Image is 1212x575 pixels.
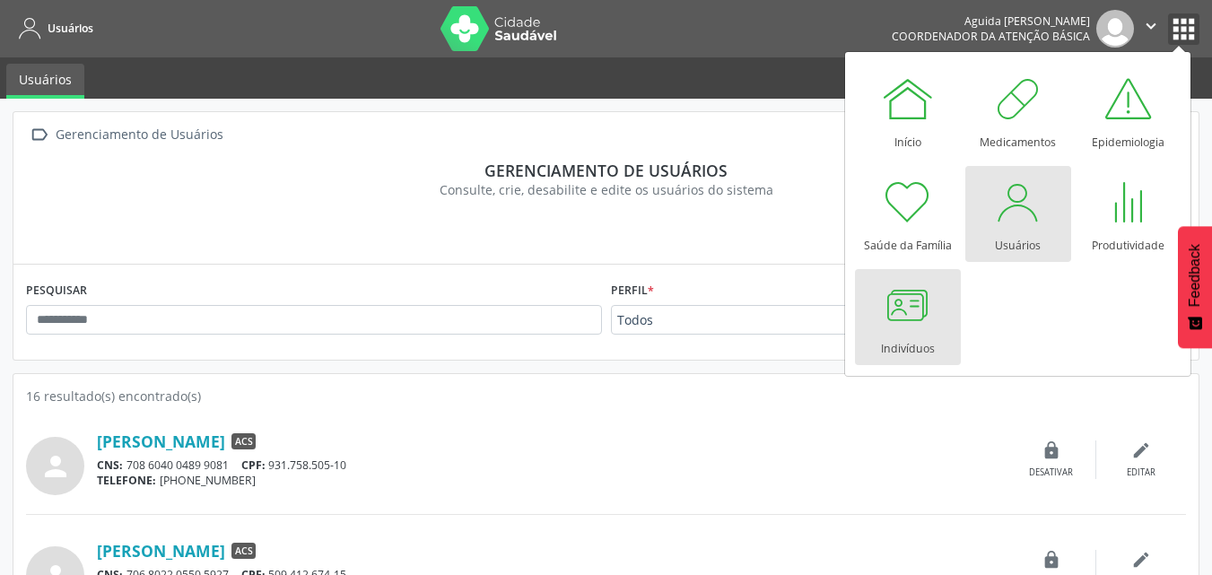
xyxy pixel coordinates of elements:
[39,161,1173,180] div: Gerenciamento de usuários
[26,277,87,305] label: PESQUISAR
[1168,13,1199,45] button: apps
[39,450,72,483] i: person
[97,457,123,473] span: CNS:
[97,473,156,488] span: TELEFONE:
[97,541,225,561] a: [PERSON_NAME]
[617,311,858,329] span: Todos
[26,387,1186,405] div: 16 resultado(s) encontrado(s)
[855,166,961,262] a: Saúde da Família
[13,13,93,43] a: Usuários
[855,269,961,365] a: Indivíduos
[611,277,654,305] label: Perfil
[1076,63,1181,159] a: Epidemiologia
[52,122,226,148] div: Gerenciamento de Usuários
[1127,466,1155,479] div: Editar
[892,29,1090,44] span: Coordenador da Atenção Básica
[97,473,1007,488] div: [PHONE_NUMBER]
[1131,550,1151,570] i: edit
[1029,466,1073,479] div: Desativar
[1076,166,1181,262] a: Produtividade
[1096,10,1134,48] img: img
[1141,16,1161,36] i: 
[855,63,961,159] a: Início
[1134,10,1168,48] button: 
[26,122,52,148] i: 
[1131,440,1151,460] i: edit
[1178,226,1212,348] button: Feedback - Mostrar pesquisa
[48,21,93,36] span: Usuários
[97,457,1007,473] div: 708 6040 0489 9081 931.758.505-10
[231,543,256,559] span: ACS
[231,433,256,449] span: ACS
[6,64,84,99] a: Usuários
[1187,244,1203,307] span: Feedback
[1042,550,1061,570] i: lock
[965,166,1071,262] a: Usuários
[892,13,1090,29] div: Aguida [PERSON_NAME]
[965,63,1071,159] a: Medicamentos
[1042,440,1061,460] i: lock
[97,431,225,451] a: [PERSON_NAME]
[39,180,1173,199] div: Consulte, crie, desabilite e edite os usuários do sistema
[241,457,266,473] span: CPF:
[26,122,226,148] a:  Gerenciamento de Usuários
